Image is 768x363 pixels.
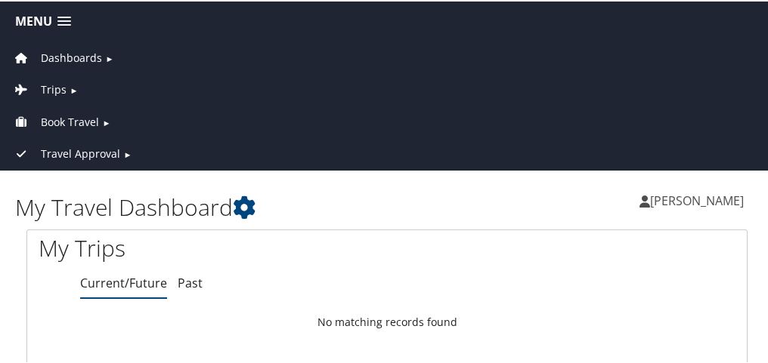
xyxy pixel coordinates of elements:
a: Past [178,273,203,290]
span: ► [105,51,113,63]
span: Book Travel [41,112,99,129]
span: ► [123,147,132,158]
a: Travel Approval [11,145,120,159]
span: Travel Approval [41,144,120,161]
span: Dashboards [41,48,102,65]
td: No matching records found [27,307,747,334]
span: Menu [15,13,52,27]
a: Book Travel [11,113,99,128]
h1: My Trips [39,231,376,263]
span: ► [70,83,78,94]
a: [PERSON_NAME] [639,177,759,222]
a: Trips [11,81,67,95]
span: ► [102,115,110,127]
a: Dashboards [11,49,102,63]
span: Trips [41,80,67,97]
a: Menu [8,8,79,32]
a: Current/Future [80,273,167,290]
span: [PERSON_NAME] [650,191,744,208]
h1: My Travel Dashboard [15,190,387,222]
